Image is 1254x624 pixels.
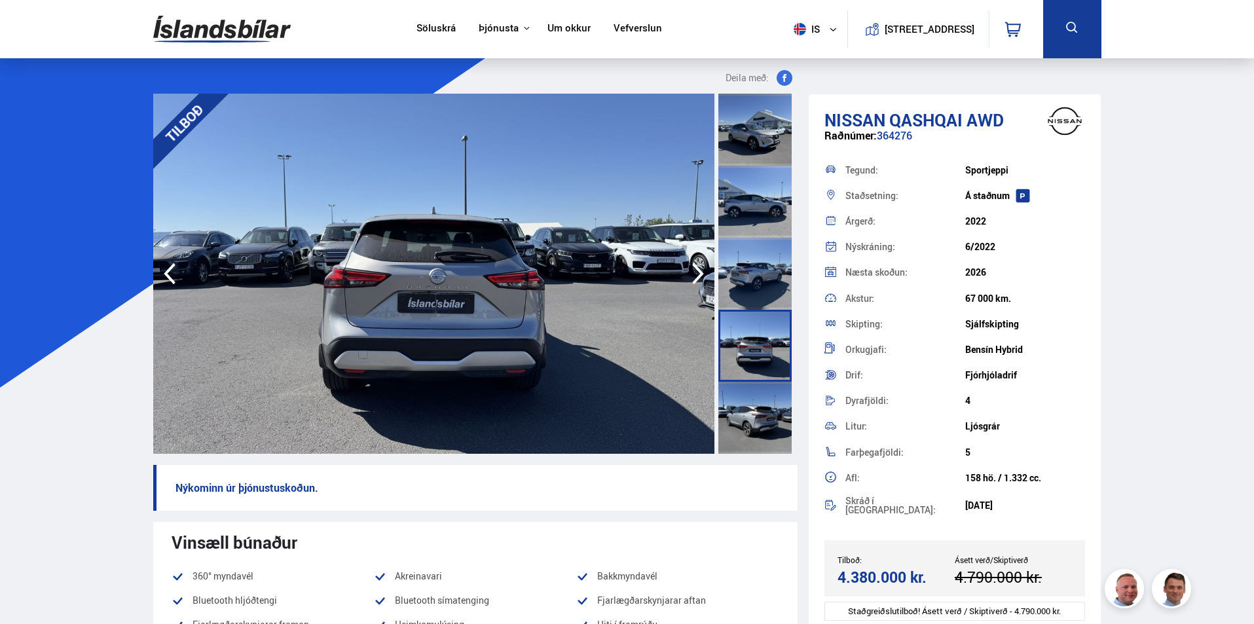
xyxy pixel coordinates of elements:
div: Sportjeppi [965,165,1085,175]
img: svg+xml;base64,PHN2ZyB4bWxucz0iaHR0cDovL3d3dy53My5vcmcvMjAwMC9zdmciIHdpZHRoPSI1MTIiIGhlaWdodD0iNT... [794,23,806,35]
a: [STREET_ADDRESS] [855,10,982,48]
div: Akstur: [845,294,965,303]
div: Sjálfskipting [965,319,1085,329]
div: Dyrafjöldi: [845,396,965,405]
div: Drif: [845,371,965,380]
li: Akreinavari [374,568,576,584]
li: Bluetooth símatenging [374,593,576,608]
button: [STREET_ADDRESS] [890,24,970,35]
div: Staðsetning: [845,191,965,200]
div: Litur: [845,422,965,431]
div: Tegund: [845,166,965,175]
div: 6/2022 [965,242,1085,252]
img: brand logo [1039,101,1091,141]
button: is [788,10,847,48]
div: [DATE] [965,500,1085,511]
img: 3292785.jpeg [153,94,714,454]
button: Deila með: [720,70,798,86]
div: Ásett verð/Skiptiverð [955,555,1072,564]
div: 2026 [965,267,1085,278]
div: Vinsæll búnaður [172,532,779,552]
li: Bakkmyndavél [576,568,779,584]
a: Um okkur [547,22,591,36]
div: 2022 [965,216,1085,227]
div: 67 000 km. [965,293,1085,304]
div: 5 [965,447,1085,458]
li: Bluetooth hljóðtengi [172,593,374,608]
div: Bensín Hybrid [965,344,1085,355]
p: Nýkominn úr þjónustuskoðun. [153,465,798,511]
div: Orkugjafi: [845,345,965,354]
a: Söluskrá [416,22,456,36]
div: 4.380.000 kr. [838,568,951,586]
img: G0Ugv5HjCgRt.svg [153,8,291,50]
span: Qashqai AWD [889,108,1004,132]
li: Fjarlægðarskynjarar aftan [576,593,779,608]
div: Farþegafjöldi: [845,448,965,457]
span: Deila með: [726,70,769,86]
div: Árgerð: [845,217,965,226]
div: TILBOÐ [135,74,233,172]
button: Þjónusta [479,22,519,35]
div: Á staðnum [965,191,1085,201]
img: FbJEzSuNWCJXmdc-.webp [1154,571,1193,610]
div: Fjórhjóladrif [965,370,1085,380]
div: Skráð í [GEOGRAPHIC_DATA]: [845,496,965,515]
div: Ljósgrár [965,421,1085,431]
div: 364276 [824,130,1086,155]
span: Raðnúmer: [824,128,877,143]
div: 4 [965,395,1085,406]
div: Afl: [845,473,965,483]
div: Skipting: [845,320,965,329]
span: Nissan [824,108,885,132]
img: siFngHWaQ9KaOqBr.png [1107,571,1146,610]
button: Opna LiveChat spjallviðmót [10,5,50,45]
div: 4.790.000 kr. [955,568,1068,586]
div: Staðgreiðslutilboð! Ásett verð / Skiptiverð - 4.790.000 kr. [824,602,1086,621]
span: is [788,23,821,35]
div: Nýskráning: [845,242,965,251]
div: 158 hö. / 1.332 cc. [965,473,1085,483]
li: 360° myndavél [172,568,374,584]
div: Tilboð: [838,555,955,564]
a: Vefverslun [614,22,662,36]
div: Næsta skoðun: [845,268,965,277]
